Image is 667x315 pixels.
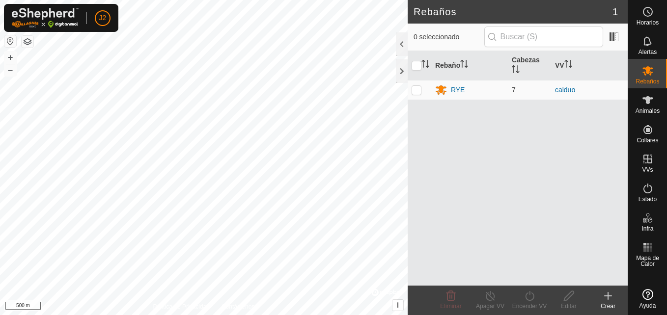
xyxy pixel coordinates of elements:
[4,35,16,47] button: Restablecer Mapa
[512,67,520,75] p-sorticon: Activar para ordenar
[421,61,429,69] p-sorticon: Activar para ordenar
[4,52,16,63] button: +
[460,61,468,69] p-sorticon: Activar para ordenar
[551,51,628,80] th: VV
[153,302,210,311] a: Política de Privacidad
[414,32,484,42] span: 0 seleccionado
[642,167,653,173] span: VVs
[508,51,551,80] th: Cabezas
[549,302,588,311] div: Editar
[555,86,575,94] a: calduo
[397,301,399,309] span: i
[222,302,254,311] a: Contáctenos
[588,302,628,311] div: Crear
[564,61,572,69] p-sorticon: Activar para ordenar
[414,6,612,18] h2: Rebaños
[4,64,16,76] button: –
[636,108,660,114] span: Animales
[641,226,653,232] span: Infra
[637,20,659,26] span: Horarios
[99,13,107,23] span: J2
[431,51,508,80] th: Rebaño
[639,303,656,309] span: Ayuda
[639,49,657,55] span: Alertas
[637,137,658,143] span: Collares
[451,85,465,95] div: RYE
[636,79,659,84] span: Rebaños
[631,255,665,267] span: Mapa de Calor
[440,303,461,310] span: Eliminar
[612,4,618,19] span: 1
[471,302,510,311] div: Apagar VV
[392,300,403,311] button: i
[639,196,657,202] span: Estado
[510,302,549,311] div: Encender VV
[512,86,516,94] span: 7
[628,285,667,313] a: Ayuda
[484,26,603,47] input: Buscar (S)
[12,8,79,28] img: Logo Gallagher
[22,36,33,48] button: Capas del Mapa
